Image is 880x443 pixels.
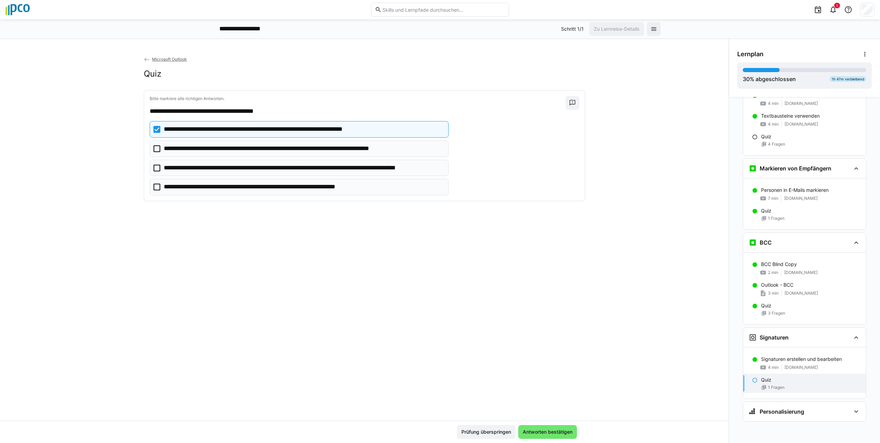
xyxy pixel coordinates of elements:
a: Microsoft Outlook [144,57,187,62]
p: Quiz [761,302,771,309]
span: [DOMAIN_NAME] [784,121,818,127]
p: Personen in E-Mails markieren [761,187,829,194]
span: Antworten bestätigen [522,429,573,435]
span: Lernplan [737,50,763,58]
span: Zu Lernreise-Details [593,26,641,32]
span: 2 min [768,270,778,275]
span: 1 Fragen [768,216,784,221]
button: Antworten bestätigen [518,425,577,439]
span: 1 [836,3,838,8]
span: 3 Fragen [768,311,785,316]
p: Schritt 1/1 [561,26,584,32]
span: [DOMAIN_NAME] [784,101,818,106]
p: Quiz [761,376,771,383]
span: 30 [743,76,750,82]
span: 4 Fragen [768,141,785,147]
span: [DOMAIN_NAME] [784,196,818,201]
span: Microsoft Outlook [152,57,187,62]
span: 7 min [768,196,778,201]
span: 4 min [768,121,779,127]
span: [DOMAIN_NAME] [784,365,818,370]
p: BCC Blind Copy [761,261,797,268]
input: Skills und Lernpfade durchsuchen… [382,7,505,13]
div: % abgeschlossen [743,75,796,83]
div: 1h 47m verbleibend [830,76,866,82]
p: Signaturen erstellen und bearbeiten [761,356,842,363]
span: 4 min [768,365,779,370]
p: Outlook - BCC [761,282,793,288]
p: Quiz [761,207,771,214]
span: 1 Fragen [768,385,784,390]
p: Quiz [761,133,771,140]
span: 3 min [768,291,779,296]
span: [DOMAIN_NAME] [784,270,818,275]
span: 4 min [768,101,779,106]
span: Prüfung überspringen [460,429,512,435]
h3: BCC [760,239,772,246]
button: Prüfung überspringen [457,425,516,439]
p: Textbausteine verwenden [761,112,820,119]
button: Zu Lernreise-Details [589,22,644,36]
h3: Markieren von Empfängern [760,165,831,172]
h3: Personalisierung [760,408,804,415]
span: [DOMAIN_NAME] [784,291,818,296]
h2: Quiz [144,69,161,79]
p: Bitte markiere alle richtigen Antworten. [150,96,566,101]
h3: Signaturen [760,334,789,341]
